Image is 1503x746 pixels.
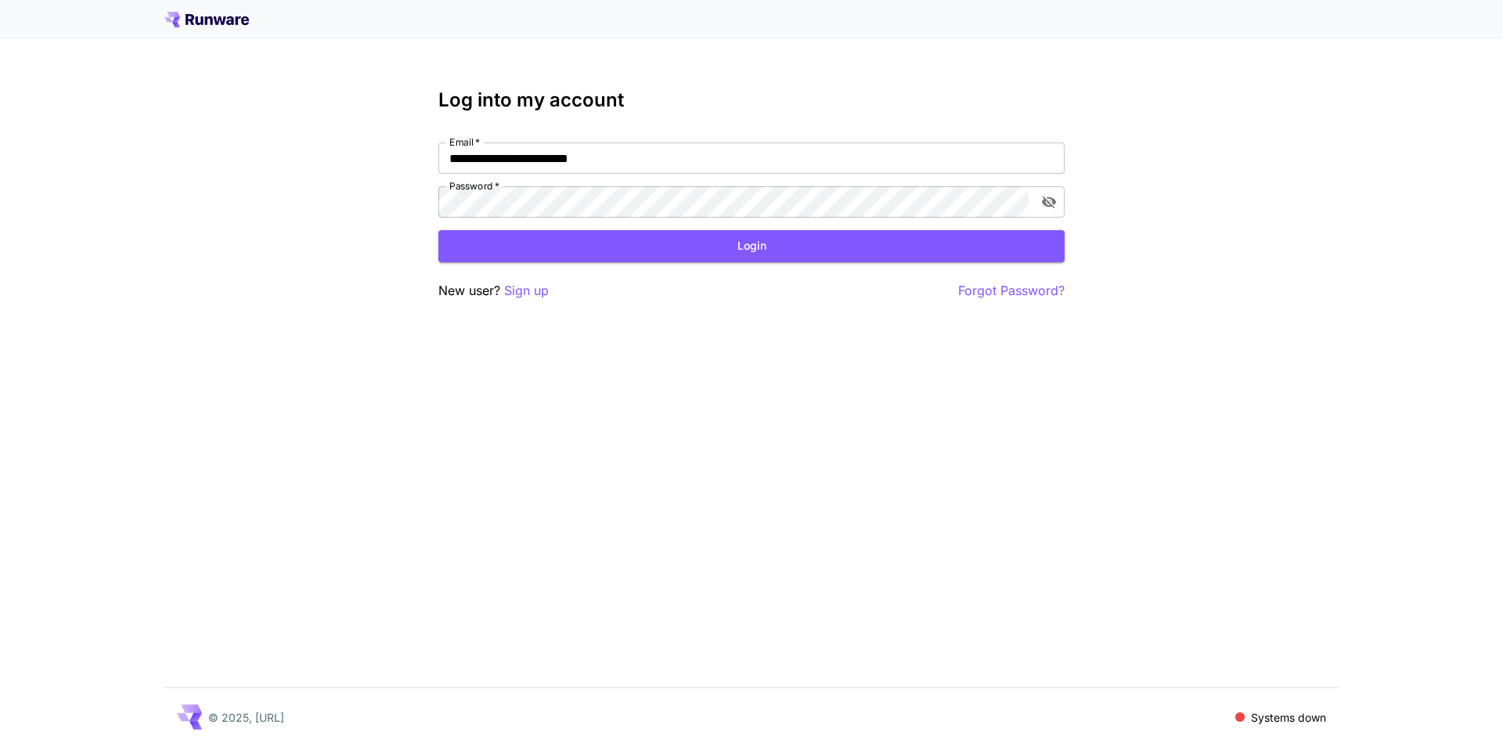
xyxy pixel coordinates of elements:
h3: Log into my account [438,89,1065,111]
button: toggle password visibility [1035,188,1063,216]
button: Login [438,230,1065,262]
button: Sign up [504,281,549,301]
p: Systems down [1251,709,1326,726]
p: New user? [438,281,549,301]
p: © 2025, [URL] [208,709,284,726]
label: Password [449,179,499,193]
label: Email [449,135,480,149]
button: Forgot Password? [958,281,1065,301]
